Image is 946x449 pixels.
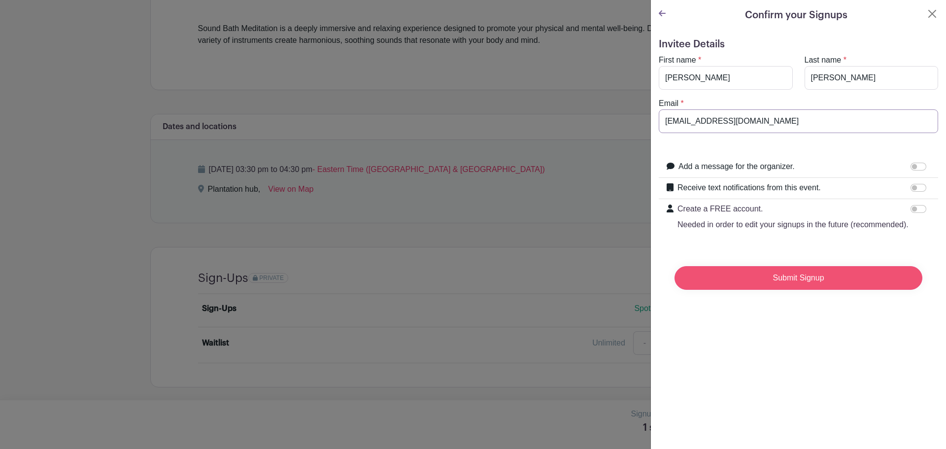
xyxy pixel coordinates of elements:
[677,203,909,215] p: Create a FREE account.
[675,266,922,290] input: Submit Signup
[678,161,795,173] label: Add a message for the organizer.
[805,54,842,66] label: Last name
[659,98,678,109] label: Email
[677,182,821,194] label: Receive text notifications from this event.
[745,8,847,23] h5: Confirm your Signups
[659,54,696,66] label: First name
[926,8,938,20] button: Close
[659,38,938,50] h5: Invitee Details
[677,219,909,231] p: Needed in order to edit your signups in the future (recommended).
